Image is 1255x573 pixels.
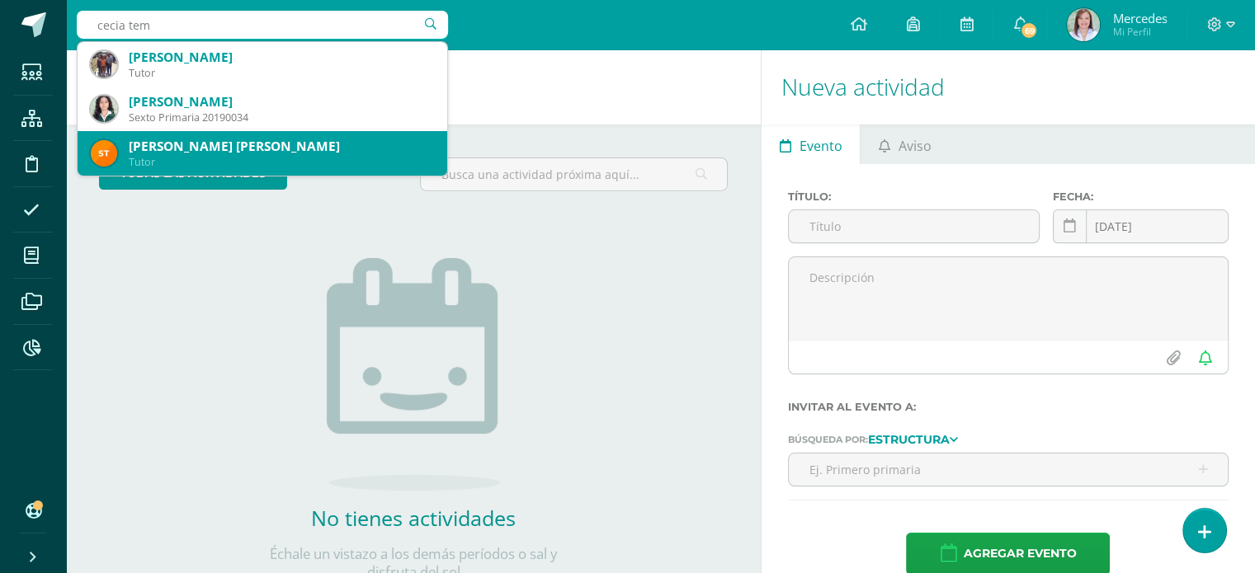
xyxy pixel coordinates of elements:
label: Fecha: [1053,190,1229,203]
h1: Nueva actividad [781,49,1235,124]
img: no_activities.png [327,258,500,491]
input: Busca una actividad próxima aquí... [421,158,727,190]
label: Título: [788,190,1040,203]
input: Busca un usuario... [77,11,448,39]
label: Invitar al evento a: [788,401,1229,413]
img: 3258b32aee52ca03ae4b19bccd3875b0.png [91,51,117,77]
h2: No tienes actividades [248,504,578,532]
span: Mercedes [1112,10,1167,26]
span: Evento [800,126,842,166]
div: [PERSON_NAME] [129,93,434,110]
input: Ej. Primero primaria [789,453,1228,486]
a: Evento [762,124,860,164]
div: [PERSON_NAME] [PERSON_NAME] [129,138,434,155]
input: Fecha de entrega [1054,210,1228,242]
a: Estructura [868,433,958,444]
span: Mi Perfil [1112,25,1167,39]
div: Tutor [129,155,434,169]
span: Búsqueda por: [788,434,868,445]
div: Sexto Primaria 20190034 [129,110,434,124]
div: [PERSON_NAME] [129,49,434,66]
span: 69 [1020,21,1038,40]
img: 51f8b1976f0c327757d1ca743c1ad4cc.png [1067,8,1100,41]
input: Título [789,210,1039,242]
a: Aviso [861,124,949,164]
strong: Estructura [868,432,950,447]
img: e484bfb8fca8785d6216b8c16235e2c5.png [91,96,117,122]
img: b8395c5671a4e7d39b3993e3879ab4d9.png [91,140,117,167]
span: Aviso [899,126,932,166]
div: Tutor [129,66,434,80]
